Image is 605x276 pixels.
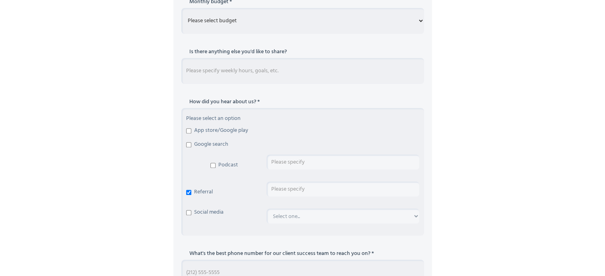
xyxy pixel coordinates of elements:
span: Referral [194,188,213,196]
div: Please select an option [186,115,419,123]
input: Google search [186,142,191,147]
span: Google search [194,141,228,149]
span: App store/Google play [194,127,248,135]
input: Please specify [267,181,419,197]
span: Podcast [218,161,238,169]
h5: What's the best phone number for our client success team to reach you on? * [181,250,424,258]
h5: How did you hear about us? * [181,98,424,106]
input: Social media [186,210,191,215]
span: Social media [194,208,224,216]
input: Podcast [210,163,216,168]
input: Please specify weekly hours, goals, etc. [181,58,424,84]
input: App store/Google play [186,128,191,133]
input: Referral [186,190,191,195]
input: Please specify [267,154,419,170]
h5: Is there anything else you'd like to share? [181,48,300,56]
